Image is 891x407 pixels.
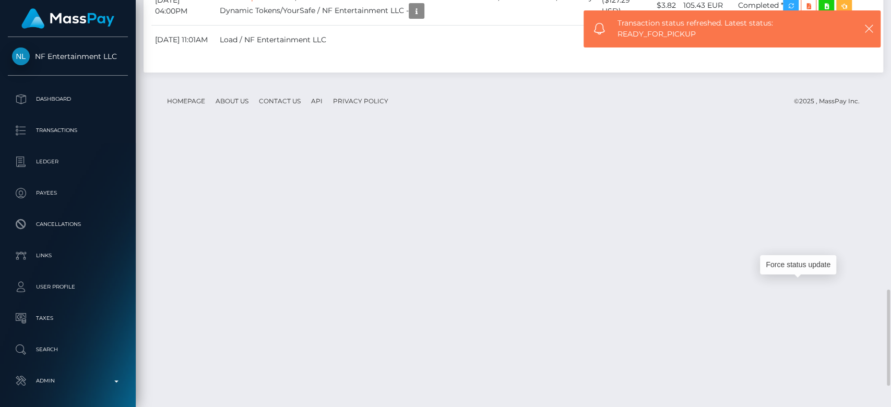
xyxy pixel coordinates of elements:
[12,217,124,232] p: Cancellations
[8,52,128,61] span: NF Entertainment LLC
[12,185,124,201] p: Payees
[794,95,868,107] div: © 2025 , MassPay Inc.
[8,211,128,237] a: Cancellations
[8,117,128,143] a: Transactions
[12,154,124,170] p: Ledger
[163,93,209,109] a: Homepage
[12,123,124,138] p: Transactions
[12,373,124,389] p: Admin
[8,243,128,269] a: Links
[211,93,253,109] a: About Us
[12,91,124,107] p: Dashboard
[8,305,128,331] a: Taxes
[8,180,128,206] a: Payees
[8,274,128,300] a: User Profile
[12,279,124,295] p: User Profile
[216,26,598,54] td: Load / NF Entertainment LLC
[8,149,128,175] a: Ledger
[12,248,124,264] p: Links
[307,93,327,109] a: API
[8,337,128,363] a: Search
[12,342,124,357] p: Search
[760,255,836,274] div: Force status update
[255,93,305,109] a: Contact Us
[12,47,30,65] img: NF Entertainment LLC
[8,368,128,394] a: Admin
[329,93,393,109] a: Privacy Policy
[12,310,124,326] p: Taxes
[8,86,128,112] a: Dashboard
[151,26,216,54] td: [DATE] 11:01AM
[617,18,842,40] span: Transaction status refreshed. Latest status: READY_FOR_PICKUP
[21,8,114,29] img: MassPay Logo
